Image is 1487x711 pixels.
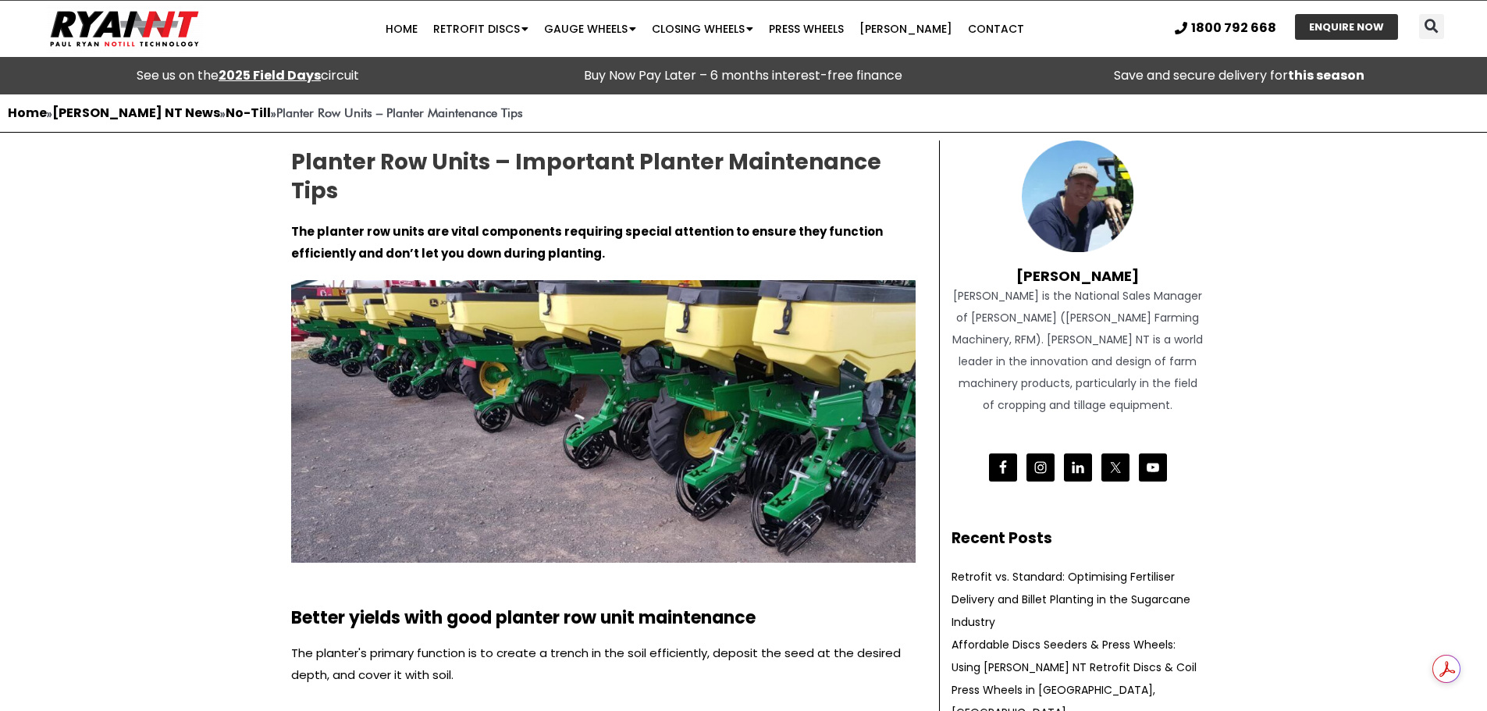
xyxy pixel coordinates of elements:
[644,13,761,44] a: Closing Wheels
[291,280,916,563] img: RYAN NT Coil Gauge and coil Closing Wheels Planter Row Units
[952,285,1204,416] div: [PERSON_NAME] is the National Sales Manager of [PERSON_NAME] ([PERSON_NAME] Farming Machinery, RF...
[1175,22,1276,34] a: 1800 792 668
[291,221,916,265] p: The planter row units are vital components requiring special attention to ensure they function ef...
[52,104,220,122] a: [PERSON_NAME] NT News
[291,148,916,205] h2: Planter Row Units – Important Planter Maintenance Tips
[276,105,523,120] strong: Planter Row Units – Planter Maintenance Tips
[503,65,984,87] p: Buy Now Pay Later – 6 months interest-free finance
[8,105,523,120] span: » » »
[952,528,1204,550] h2: Recent Posts
[8,65,488,87] div: See us on the circuit
[960,13,1032,44] a: Contact
[291,642,916,686] p: The planter's primary function is to create a trench in the soil efficiently, deposit the seed at...
[288,13,1121,44] nav: Menu
[536,13,644,44] a: Gauge Wheels
[852,13,960,44] a: [PERSON_NAME]
[999,65,1479,87] p: Save and secure delivery for
[226,104,271,122] a: No-Till
[291,610,916,627] h2: Better yields with good planter row unit maintenance
[219,66,321,84] a: 2025 Field Days
[761,13,852,44] a: Press Wheels
[1288,66,1364,84] strong: this season
[1191,22,1276,34] span: 1800 792 668
[378,13,425,44] a: Home
[1419,14,1444,39] div: Search
[8,104,47,122] a: Home
[425,13,536,44] a: Retrofit Discs
[1309,22,1384,32] span: ENQUIRE NOW
[952,569,1190,630] a: Retrofit vs. Standard: Optimising Fertiliser Delivery and Billet Planting in the Sugarcane Industry
[1295,14,1398,40] a: ENQUIRE NOW
[47,5,203,53] img: Ryan NT logo
[952,252,1204,285] h4: [PERSON_NAME]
